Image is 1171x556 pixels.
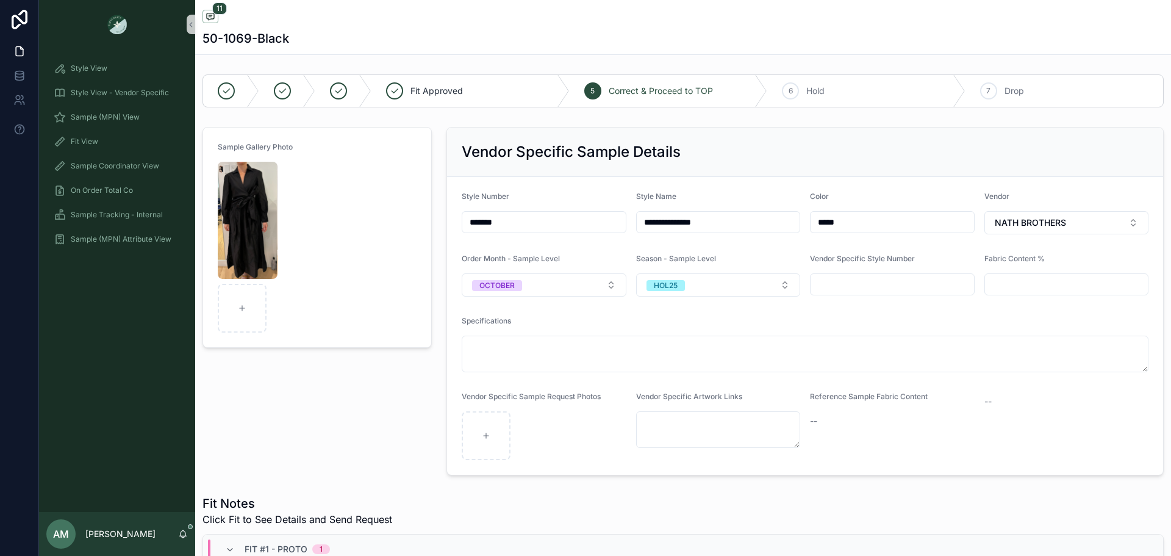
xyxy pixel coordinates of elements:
a: Sample Coordinator View [46,155,188,177]
span: Sample Tracking - Internal [71,210,163,220]
span: Fit Approved [410,85,463,97]
span: Vendor Specific Sample Request Photos [462,392,601,401]
button: Select Button [984,211,1149,234]
span: Reference Sample Fabric Content [810,392,928,401]
button: Select Button [462,273,626,297]
p: [PERSON_NAME] [85,528,156,540]
h1: 50-1069-Black [202,30,289,47]
span: Color [810,192,829,201]
h1: Fit Notes [202,495,392,512]
span: Vendor [984,192,1009,201]
a: Fit View [46,131,188,153]
span: Drop [1004,85,1024,97]
span: -- [810,415,817,427]
span: 11 [212,2,227,15]
span: On Order Total Co [71,186,133,195]
span: -- [984,395,992,408]
a: Sample (MPN) Attribute View [46,228,188,250]
span: Style View [71,63,107,73]
div: 1 [320,544,323,554]
span: Sample (MPN) Attribute View [71,234,171,244]
span: Sample (MPN) View [71,112,140,122]
span: Style Name [636,192,676,201]
a: Sample (MPN) View [46,106,188,128]
span: Season - Sample Level [636,254,716,263]
span: 5 [590,86,595,96]
h2: Vendor Specific Sample Details [462,142,681,162]
span: Sample Gallery Photo [218,142,293,151]
span: Fabric Content % [984,254,1045,263]
a: Style View [46,57,188,79]
span: Fit #1 - Proto [245,543,307,555]
div: HOL25 [654,280,678,291]
span: Vendor Specific Artwork Links [636,392,742,401]
span: Vendor Specific Style Number [810,254,915,263]
span: Correct & Proceed to TOP [609,85,713,97]
span: Specifications [462,316,511,325]
span: 7 [986,86,990,96]
img: Screenshot-2025-08-06-155626.png [218,162,278,279]
span: Order Month - Sample Level [462,254,560,263]
span: Click Fit to See Details and Send Request [202,512,392,527]
span: Hold [806,85,825,97]
span: NATH BROTHERS [995,217,1066,229]
div: OCTOBER [479,280,515,291]
a: Sample Tracking - Internal [46,204,188,226]
span: Sample Coordinator View [71,161,159,171]
span: AM [53,527,69,541]
a: Style View - Vendor Specific [46,82,188,104]
span: Style Number [462,192,509,201]
div: scrollable content [39,49,195,266]
img: App logo [107,15,127,34]
button: 11 [202,10,218,25]
a: On Order Total Co [46,179,188,201]
span: Fit View [71,137,98,146]
button: Select Button [636,273,801,297]
span: Style View - Vendor Specific [71,88,169,98]
span: 6 [789,86,793,96]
